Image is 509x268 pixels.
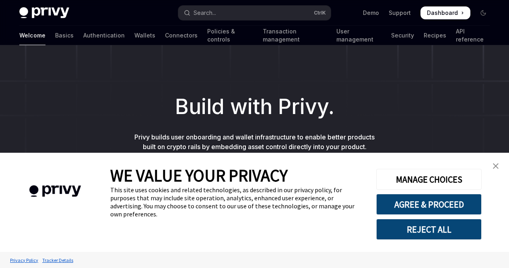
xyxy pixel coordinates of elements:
[13,91,496,123] h1: Build with Privy.
[19,26,45,45] a: Welcome
[488,158,504,174] a: close banner
[477,6,490,19] button: Toggle dark mode
[336,26,382,45] a: User management
[363,9,379,17] a: Demo
[194,8,216,18] div: Search...
[376,194,482,215] button: AGREE & PROCEED
[456,26,490,45] a: API reference
[134,133,375,151] span: Privy builds user onboarding and wallet infrastructure to enable better products built on crypto ...
[389,9,411,17] a: Support
[40,253,75,267] a: Tracker Details
[19,7,69,19] img: dark logo
[314,10,326,16] span: Ctrl K
[263,26,326,45] a: Transaction management
[55,26,74,45] a: Basics
[12,174,98,209] img: company logo
[178,6,331,20] button: Open search
[493,163,499,169] img: close banner
[165,26,198,45] a: Connectors
[134,26,155,45] a: Wallets
[420,6,470,19] a: Dashboard
[391,26,414,45] a: Security
[110,165,288,186] span: WE VALUE YOUR PRIVACY
[376,169,482,190] button: MANAGE CHOICES
[427,9,458,17] span: Dashboard
[83,26,125,45] a: Authentication
[376,219,482,240] button: REJECT ALL
[424,26,446,45] a: Recipes
[207,26,253,45] a: Policies & controls
[8,253,40,267] a: Privacy Policy
[110,186,364,218] div: This site uses cookies and related technologies, as described in our privacy policy, for purposes...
